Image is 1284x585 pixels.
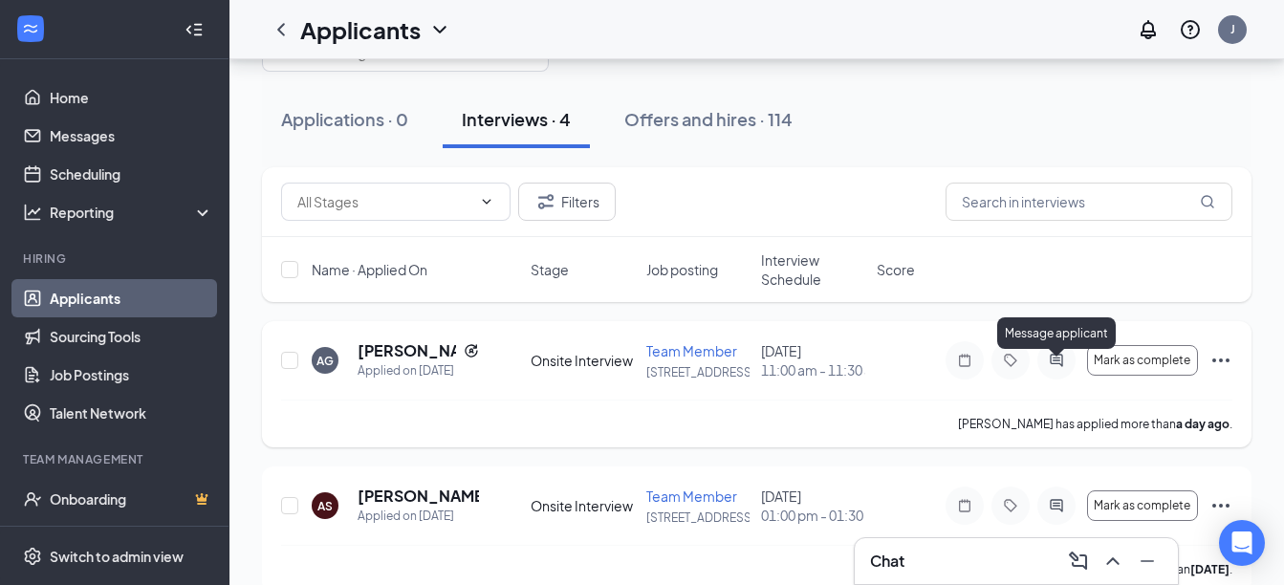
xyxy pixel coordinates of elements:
a: Talent Network [50,394,213,432]
svg: ChevronDown [428,18,451,41]
a: Home [50,78,213,117]
svg: Ellipses [1209,349,1232,372]
div: Applications · 0 [281,107,408,131]
svg: Notifications [1137,18,1160,41]
svg: ChevronDown [479,194,494,209]
b: a day ago [1176,417,1230,431]
svg: Analysis [23,203,42,222]
svg: Collapse [185,20,204,39]
a: Scheduling [50,155,213,193]
svg: QuestionInfo [1179,18,1202,41]
div: Open Intercom Messenger [1219,520,1265,566]
span: Job posting [646,260,718,279]
svg: ChevronLeft [270,18,293,41]
svg: Filter [534,190,557,213]
span: Mark as complete [1094,354,1190,367]
a: Messages [50,117,213,155]
span: Score [877,260,915,279]
span: 01:00 pm - 01:30 pm [761,506,865,525]
span: Team Member [646,487,737,505]
span: Interview Schedule [761,250,865,289]
div: Applied on [DATE] [358,361,479,380]
p: [STREET_ADDRESS] [646,509,751,526]
div: J [1230,21,1235,37]
h3: Chat [870,551,904,572]
span: Name · Applied On [312,260,427,279]
span: Team Member [646,342,737,359]
p: [PERSON_NAME] has applied more than . [958,416,1232,432]
button: Filter Filters [518,183,616,221]
div: Interviews · 4 [462,107,571,131]
b: [DATE] [1190,562,1230,576]
input: All Stages [297,191,471,212]
svg: Minimize [1136,550,1159,573]
svg: Ellipses [1209,494,1232,517]
h1: Applicants [300,13,421,46]
div: Message applicant [997,317,1116,349]
div: Switch to admin view [50,547,184,566]
svg: WorkstreamLogo [21,19,40,38]
a: TeamCrown [50,518,213,556]
svg: ActiveChat [1045,353,1068,368]
svg: ComposeMessage [1067,550,1090,573]
input: Search in interviews [946,183,1232,221]
div: Onsite Interview [531,351,635,370]
button: ChevronUp [1098,546,1128,576]
div: Applied on [DATE] [358,507,479,526]
svg: ActiveChat [1045,498,1068,513]
div: [DATE] [761,487,865,525]
button: ComposeMessage [1063,546,1094,576]
svg: Tag [999,353,1022,368]
div: Reporting [50,203,214,222]
button: Mark as complete [1087,345,1198,376]
svg: Note [953,353,976,368]
svg: Reapply [464,343,479,358]
span: 11:00 am - 11:30 am [761,360,865,379]
a: Applicants [50,279,213,317]
h5: [PERSON_NAME] [358,340,456,361]
svg: ChevronUp [1101,550,1124,573]
a: Job Postings [50,356,213,394]
svg: MagnifyingGlass [1200,194,1215,209]
a: Sourcing Tools [50,317,213,356]
span: Stage [531,260,569,279]
svg: Note [953,498,976,513]
svg: Tag [999,498,1022,513]
div: Team Management [23,451,209,467]
div: Hiring [23,250,209,267]
svg: Settings [23,547,42,566]
div: Offers and hires · 114 [624,107,793,131]
h5: [PERSON_NAME] [358,486,479,507]
button: Mark as complete [1087,490,1198,521]
div: Onsite Interview [531,496,635,515]
span: Mark as complete [1094,499,1190,512]
div: AS [317,498,333,514]
button: Minimize [1132,546,1163,576]
div: AG [316,353,334,369]
a: OnboardingCrown [50,480,213,518]
div: [DATE] [761,341,865,379]
p: [STREET_ADDRESS] [646,364,751,380]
